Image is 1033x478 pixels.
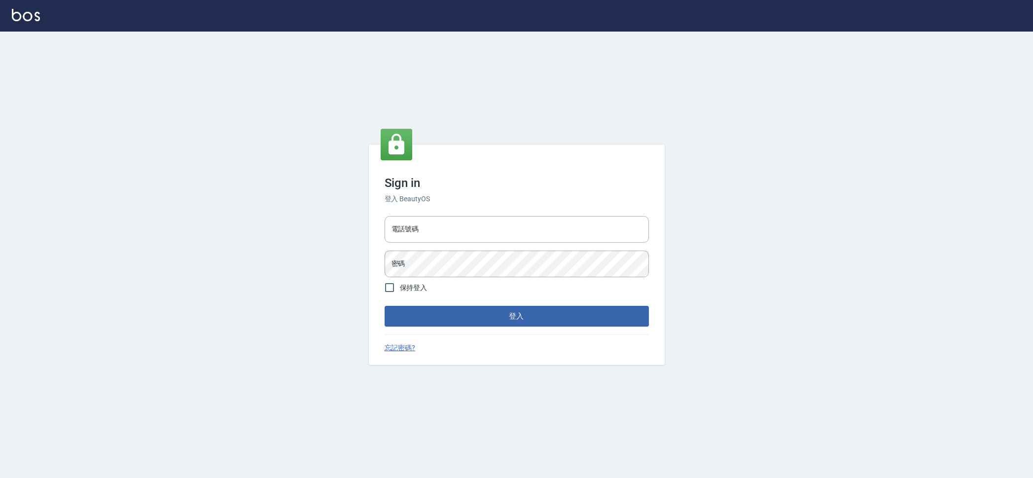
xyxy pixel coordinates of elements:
[400,283,427,293] span: 保持登入
[385,194,649,204] h6: 登入 BeautyOS
[385,306,649,327] button: 登入
[12,9,40,21] img: Logo
[385,343,416,353] a: 忘記密碼?
[385,176,649,190] h3: Sign in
